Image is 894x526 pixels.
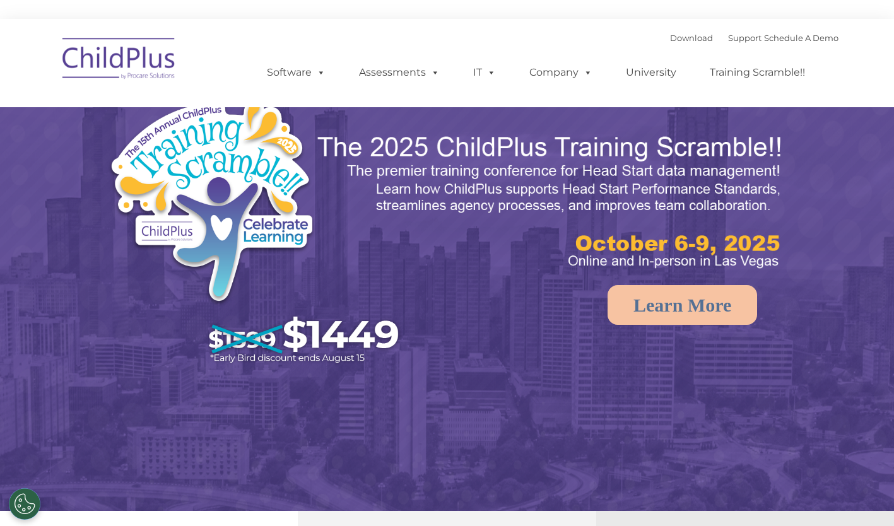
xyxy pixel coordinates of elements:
[9,488,40,520] button: Cookies Settings
[697,60,818,85] a: Training Scramble!!
[613,60,689,85] a: University
[608,285,757,325] a: Learn More
[56,29,182,92] img: ChildPlus by Procare Solutions
[254,60,338,85] a: Software
[670,33,713,43] a: Download
[517,60,605,85] a: Company
[670,33,838,43] font: |
[346,60,452,85] a: Assessments
[728,33,762,43] a: Support
[764,33,838,43] a: Schedule A Demo
[461,60,509,85] a: IT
